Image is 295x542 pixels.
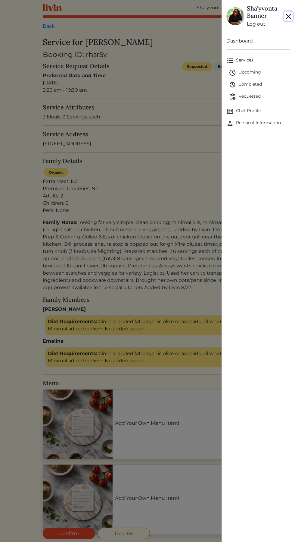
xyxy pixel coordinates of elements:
img: d366a2884c9401e74fb450b916da18b8 [226,7,244,25]
a: Log out [247,20,284,28]
a: Dashboard [226,37,290,45]
a: Completed [229,79,290,91]
img: Personal Information [226,120,234,127]
span: Upcoming [229,69,290,76]
img: schedule-fa401ccd6b27cf58db24c3bb5584b27dcd8bd24ae666a918e1c6b4ae8c451a22.svg [229,69,236,76]
img: pending_actions-fd19ce2ea80609cc4d7bbea353f93e2f363e46d0f816104e4e0650fdd7f915cf.svg [229,93,236,100]
span: Personal Information [226,120,290,127]
img: history-2b446bceb7e0f53b931186bf4c1776ac458fe31ad3b688388ec82af02103cd45.svg [229,81,236,88]
span: Chef Profile [226,108,290,115]
a: Upcoming [229,67,290,79]
a: Requested [229,91,290,103]
span: Requested [229,93,290,100]
span: Completed [229,81,290,88]
img: Chef Profile [226,108,234,115]
h5: Sha'yvonta Banner [247,5,284,19]
a: Chef ProfileChef Profile [226,105,290,117]
button: Close [284,11,293,21]
a: Personal InformationPersonal Information [226,117,290,129]
img: format_list_bulleted-ebc7f0161ee23162107b508e562e81cd567eeab2455044221954b09d19068e74.svg [226,57,234,64]
a: Services [226,55,290,67]
span: Services [226,57,290,64]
